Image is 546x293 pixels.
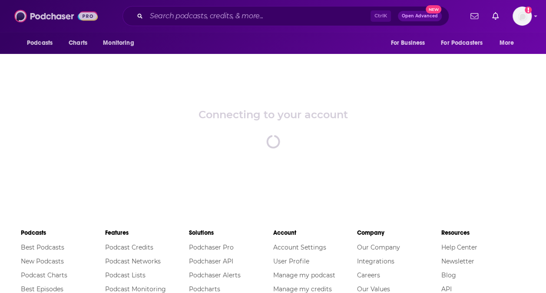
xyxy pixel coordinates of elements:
a: Podcast Lists [105,271,146,279]
a: Careers [357,271,380,279]
a: Account Settings [273,243,326,251]
button: open menu [435,35,495,51]
a: API [441,285,452,293]
span: For Podcasters [441,37,483,49]
a: Podcharts [189,285,220,293]
li: Resources [441,225,526,240]
li: Podcasts [21,225,105,240]
button: open menu [97,35,145,51]
a: Help Center [441,243,477,251]
span: For Business [390,37,425,49]
a: Podcast Monitoring [105,285,166,293]
li: Solutions [189,225,273,240]
a: Podcast Credits [105,243,153,251]
a: Our Company [357,243,400,251]
span: New [426,5,441,13]
a: Podchaser Alerts [189,271,241,279]
a: User Profile [273,257,309,265]
a: Podchaser API [189,257,233,265]
span: Podcasts [27,37,53,49]
a: Podcast Networks [105,257,161,265]
span: Ctrl K [371,10,391,22]
span: More [500,37,514,49]
a: Our Values [357,285,390,293]
button: open menu [493,35,525,51]
a: Podcast Charts [21,271,67,279]
span: Open Advanced [402,14,438,18]
a: Show notifications dropdown [467,9,482,23]
button: Open AdvancedNew [398,11,442,21]
a: Integrations [357,257,394,265]
button: Show profile menu [513,7,532,26]
button: open menu [384,35,436,51]
a: Best Podcasts [21,243,64,251]
div: Search podcasts, credits, & more... [122,6,449,26]
span: Monitoring [103,37,134,49]
img: Podchaser - Follow, Share and Rate Podcasts [14,8,98,24]
a: Charts [63,35,93,51]
button: open menu [21,35,64,51]
span: Charts [69,37,87,49]
a: Manage my credits [273,285,332,293]
div: Connecting to your account [199,108,348,121]
a: Best Episodes [21,285,63,293]
a: Manage my podcast [273,271,335,279]
a: Blog [441,271,456,279]
li: Account [273,225,357,240]
li: Features [105,225,189,240]
span: Logged in as nshort92 [513,7,532,26]
svg: Add a profile image [525,7,532,13]
a: Newsletter [441,257,474,265]
a: Podchaser Pro [189,243,234,251]
li: Company [357,225,441,240]
a: Show notifications dropdown [489,9,502,23]
img: User Profile [513,7,532,26]
a: New Podcasts [21,257,64,265]
input: Search podcasts, credits, & more... [146,9,371,23]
